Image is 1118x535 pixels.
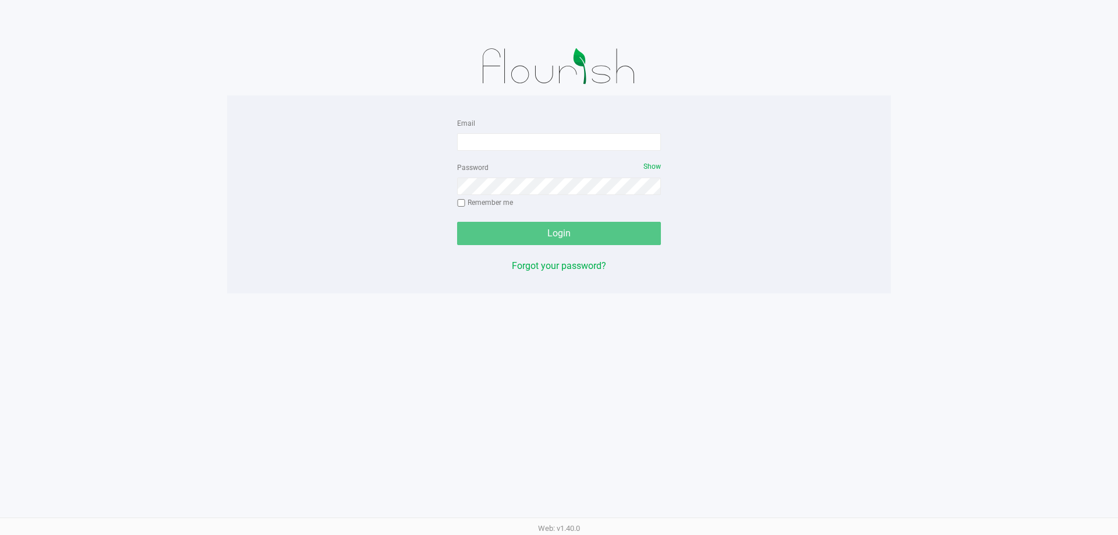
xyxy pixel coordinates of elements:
label: Email [457,118,475,129]
label: Password [457,162,489,173]
input: Remember me [457,199,465,207]
button: Forgot your password? [512,259,606,273]
span: Show [643,162,661,171]
span: Web: v1.40.0 [538,524,580,533]
label: Remember me [457,197,513,208]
